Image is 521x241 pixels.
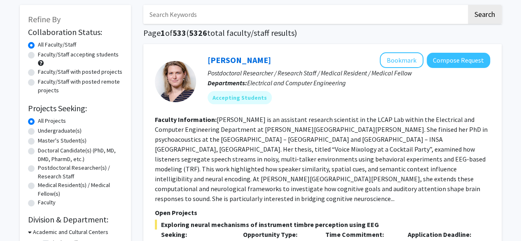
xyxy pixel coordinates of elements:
label: Faculty/Staff with posted projects [38,68,122,76]
p: Postdoctoral Researcher / Research Staff / Medical Resident / Medical Fellow [208,68,490,78]
label: Undergraduate(s) [38,126,82,135]
button: Compose Request to Moira-Phoebe Huet [427,53,490,68]
button: Add Moira-Phoebe Huet to Bookmarks [380,52,423,68]
label: Faculty/Staff with posted remote projects [38,77,123,95]
label: Doctoral Candidate(s) (PhD, MD, DMD, PharmD, etc.) [38,146,123,164]
p: Time Commitment: [325,229,395,239]
h2: Division & Department: [28,215,123,225]
input: Search Keywords [143,5,467,24]
b: Departments: [208,79,247,87]
p: Opportunity Type: [243,229,313,239]
span: 1 [161,28,165,38]
iframe: Chat [6,204,35,235]
label: All Faculty/Staff [38,40,76,49]
span: Refine By [28,14,61,24]
h2: Projects Seeking: [28,103,123,113]
label: Medical Resident(s) / Medical Fellow(s) [38,181,123,198]
label: Faculty/Staff accepting students [38,50,119,59]
p: Open Projects [155,208,490,218]
label: All Projects [38,117,66,125]
b: Faculty Information: [155,115,217,124]
label: Master's Student(s) [38,136,86,145]
h2: Collaboration Status: [28,27,123,37]
h1: Page of ( total faculty/staff results) [143,28,502,38]
span: Electrical and Computer Engineering [247,79,346,87]
p: Seeking: [161,229,231,239]
p: Application Deadline: [408,229,478,239]
span: 5326 [189,28,207,38]
mat-chip: Accepting Students [208,91,272,104]
label: Postdoctoral Researcher(s) / Research Staff [38,164,123,181]
span: Exploring neural mechanisms of instrument timbre perception using EEG [155,220,490,229]
button: Search [468,5,502,24]
fg-read-more: [PERSON_NAME] is an assistant research scientist in the LCAP Lab within the Electrical and Comput... [155,115,488,203]
label: Faculty [38,198,56,207]
a: [PERSON_NAME] [208,55,271,65]
h3: Academic and Cultural Centers [33,228,108,236]
span: 533 [173,28,186,38]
